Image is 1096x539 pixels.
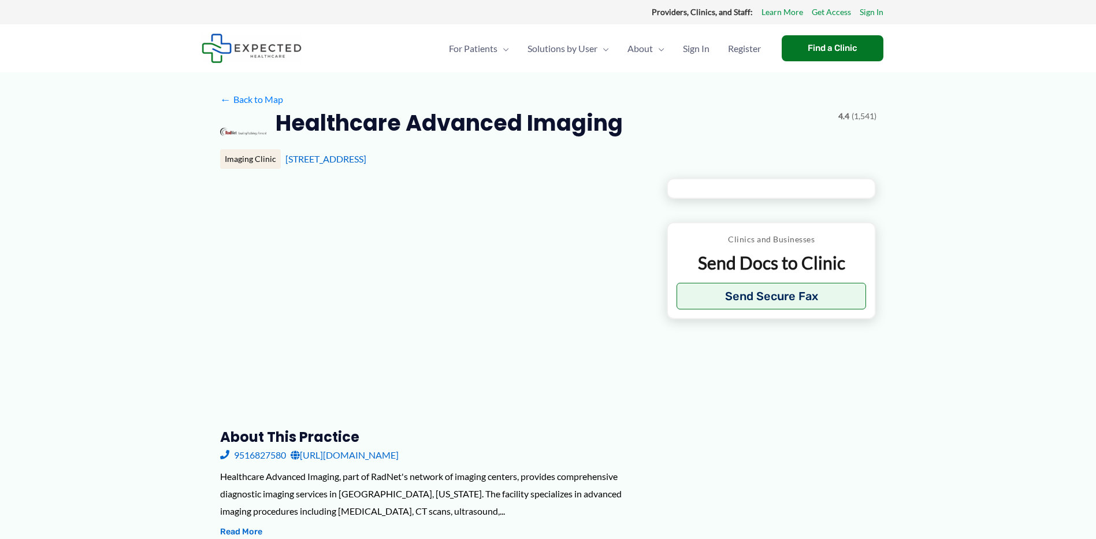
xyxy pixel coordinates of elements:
[838,109,849,124] span: 4.4
[683,28,709,69] span: Sign In
[202,34,302,63] img: Expected Healthcare Logo - side, dark font, small
[677,252,867,274] p: Send Docs to Clinic
[449,28,497,69] span: For Patients
[220,525,262,539] button: Read More
[653,28,664,69] span: Menu Toggle
[285,153,366,164] a: [STREET_ADDRESS]
[719,28,770,69] a: Register
[674,28,719,69] a: Sign In
[220,91,283,108] a: ←Back to Map
[220,94,231,105] span: ←
[276,109,623,137] h2: Healthcare Advanced Imaging
[440,28,770,69] nav: Primary Site Navigation
[220,446,286,464] a: 9516827580
[728,28,761,69] span: Register
[627,28,653,69] span: About
[812,5,851,20] a: Get Access
[220,468,648,519] div: Healthcare Advanced Imaging, part of RadNet's network of imaging centers, provides comprehensive ...
[527,28,597,69] span: Solutions by User
[618,28,674,69] a: AboutMenu Toggle
[291,446,399,464] a: [URL][DOMAIN_NAME]
[220,149,281,169] div: Imaging Clinic
[497,28,509,69] span: Menu Toggle
[852,109,876,124] span: (1,541)
[677,232,867,247] p: Clinics and Businesses
[677,283,867,309] button: Send Secure Fax
[518,28,618,69] a: Solutions by UserMenu Toggle
[220,428,648,446] h3: About this practice
[860,5,883,20] a: Sign In
[652,7,753,17] strong: Providers, Clinics, and Staff:
[597,28,609,69] span: Menu Toggle
[761,5,803,20] a: Learn More
[782,35,883,61] a: Find a Clinic
[440,28,518,69] a: For PatientsMenu Toggle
